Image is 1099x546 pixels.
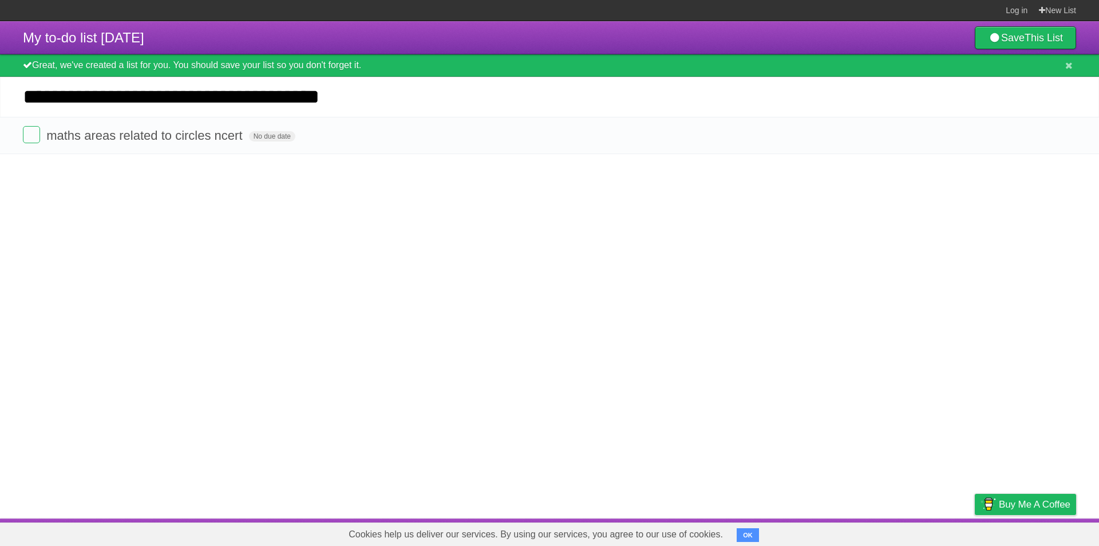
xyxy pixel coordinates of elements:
[981,494,996,514] img: Buy me a coffee
[249,131,295,142] span: No due date
[921,521,946,543] a: Terms
[23,30,144,45] span: My to-do list [DATE]
[823,521,847,543] a: About
[860,521,907,543] a: Developers
[1025,32,1063,44] b: This List
[46,128,245,143] span: maths areas related to circles ncert
[975,26,1076,49] a: SaveThis List
[960,521,990,543] a: Privacy
[337,523,734,546] span: Cookies help us deliver our services. By using our services, you agree to our use of cookies.
[1004,521,1076,543] a: Suggest a feature
[999,494,1070,514] span: Buy me a coffee
[23,126,40,143] label: Done
[737,528,759,542] button: OK
[975,494,1076,515] a: Buy me a coffee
